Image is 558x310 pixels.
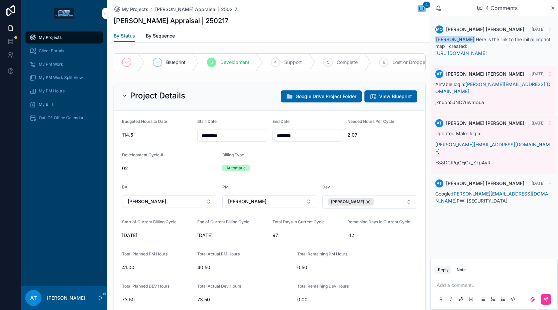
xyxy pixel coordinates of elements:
span: 73.50 [197,296,292,303]
span: My PM Work Split View [39,75,83,80]
img: App logo [54,8,74,19]
a: My PM Hours [25,85,103,97]
span: Remaining Days in Current Cycle [347,219,410,224]
span: By Sequence [146,32,175,39]
span: [PERSON_NAME] [PERSON_NAME] [446,71,524,77]
span: Total Remaining PM Hours [297,251,347,256]
span: End Date [272,119,290,124]
a: My PM Work [25,58,103,70]
a: [PERSON_NAME] Appraisal | 250217 [155,6,237,13]
button: Select Button [122,195,217,208]
span: My Bills [39,102,53,107]
span: Total Actual Dev Hours [197,284,241,289]
button: View Blueprint [364,90,417,102]
span: [PERSON_NAME] [228,198,266,205]
span: Total Remaining Dev Hours [297,284,349,289]
span: [DATE] [532,71,545,76]
span: Total Planned PM Hours [122,251,168,256]
div: Note [457,267,466,273]
span: Out-Of-Office Calendar [39,115,84,121]
p: Updated Make login: [435,130,553,137]
a: [URL][DOMAIN_NAME] [435,50,487,56]
button: Unselect 9 [328,198,374,206]
span: Support [284,59,302,66]
span: Billing Type [222,152,244,157]
span: Development [220,59,249,66]
a: My Projects [25,31,103,44]
span: PM [222,184,229,189]
button: 4 [418,5,426,13]
span: AT [437,181,442,186]
button: Reply [435,266,451,274]
button: Google Drive Project Folder [281,90,362,102]
span: By Status [114,32,135,39]
a: By Sequence [146,30,175,43]
span: AT [437,121,442,126]
span: My PM Work [39,62,63,67]
span: Google Drive Project Folder [296,93,356,100]
a: Out-Of-Office Calendar [25,112,103,124]
span: 5 [327,60,329,65]
span: Total Days in Current Cycle [272,219,325,224]
span: 40.50 [197,264,292,271]
span: [DATE] [532,181,545,186]
button: Note [454,266,468,274]
span: AT [437,71,442,77]
span: [PERSON_NAME] [331,199,364,205]
span: MO [436,27,443,32]
span: 73.50 [122,296,192,303]
button: Select Button [322,195,417,209]
span: Dev [322,184,330,189]
span: 4 [274,60,277,65]
span: Budgeted Hours to Date [122,119,167,124]
span: 41.00 [122,264,192,271]
span: 4 Comments [485,4,518,12]
span: 0.00 [297,296,367,303]
span: -12 [347,232,417,239]
div: Here is the link to the initial impact map I created: [435,36,553,57]
span: [PERSON_NAME] [PERSON_NAME] [446,180,524,187]
div: Automatic [226,165,246,171]
span: 97 [272,232,342,239]
span: Lost or Dropped [393,59,428,66]
span: [DATE] [197,232,267,239]
span: [PERSON_NAME] [128,198,166,205]
a: [PERSON_NAME][EMAIL_ADDRESS][DOMAIN_NAME] [435,142,550,154]
span: AT [30,294,37,302]
span: [DATE] [532,121,545,126]
button: Select Button [222,195,317,208]
span: Needed Hours Per Cycle [347,119,394,124]
p: [PERSON_NAME] [47,295,85,301]
span: View Blueprint [379,93,412,100]
span: My Projects [39,35,62,40]
span: [DATE] [122,232,192,239]
span: [PERSON_NAME] [PERSON_NAME] [446,26,524,33]
span: 114.5 [122,132,192,138]
span: Start Date [197,119,217,124]
span: Client Portals [39,48,64,54]
span: Total Actual PM Hours [197,251,240,256]
div: scrollable content [21,27,107,133]
span: 4 [423,1,430,8]
span: [PERSON_NAME] [PERSON_NAME] [446,120,524,127]
span: 2.07 [347,132,417,138]
p: Google: PW: [SECURITY_DATA] [435,190,553,204]
span: Development Cycle # [122,152,163,157]
a: My Bills [25,98,103,110]
a: Client Portals [25,45,103,57]
a: [PERSON_NAME][EMAIL_ADDRESS][DOMAIN_NAME] [435,81,550,94]
p: jkr.ubh5JND7uwh1qua [435,99,553,106]
span: My PM Hours [39,88,65,94]
p: Airtable login: [435,81,553,95]
a: My PM Work Split View [25,72,103,84]
a: My Projects [114,6,148,13]
span: [PERSON_NAME] [435,36,475,43]
a: [PERSON_NAME][EMAIL_ADDRESS][DOMAIN_NAME] [435,191,550,204]
span: My Projects [122,6,148,13]
span: 02 [122,165,217,172]
span: Total Planned DEV Hours [122,284,170,289]
span: 3 [211,60,213,65]
h2: Project Details [130,90,185,101]
span: End of Current Billing Cycle [197,219,249,224]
